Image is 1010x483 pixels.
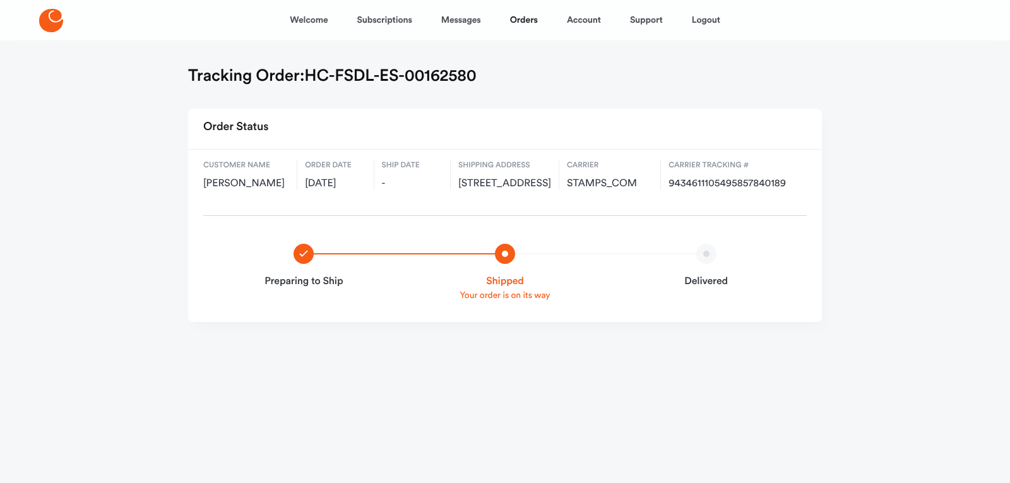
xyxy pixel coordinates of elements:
h2: Order Status [203,116,268,139]
a: Account [567,5,601,35]
h1: Tracking Order: HC-FSDL-ES-00162580 [188,66,477,86]
span: [DATE] [305,177,365,190]
span: [STREET_ADDRESS] [458,177,551,190]
span: Carrier [567,160,653,171]
a: Messages [441,5,481,35]
strong: Preparing to Ship [218,274,389,289]
strong: Shipped [420,274,591,289]
a: Welcome [290,5,328,35]
span: Ship date [382,160,443,171]
a: Subscriptions [357,5,412,35]
a: Support [630,5,663,35]
span: Customer name [203,160,289,171]
a: Orders [510,5,538,35]
span: - [382,177,443,190]
span: 9434611105495857840189 [668,177,799,190]
strong: Delivered [621,274,792,289]
span: [PERSON_NAME] [203,177,289,190]
span: STAMPS_COM [567,177,653,190]
span: Shipping address [458,160,551,171]
p: Your order is on its way [420,289,591,302]
span: Carrier Tracking # [668,160,799,171]
span: Order date [305,160,365,171]
a: Logout [692,5,720,35]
